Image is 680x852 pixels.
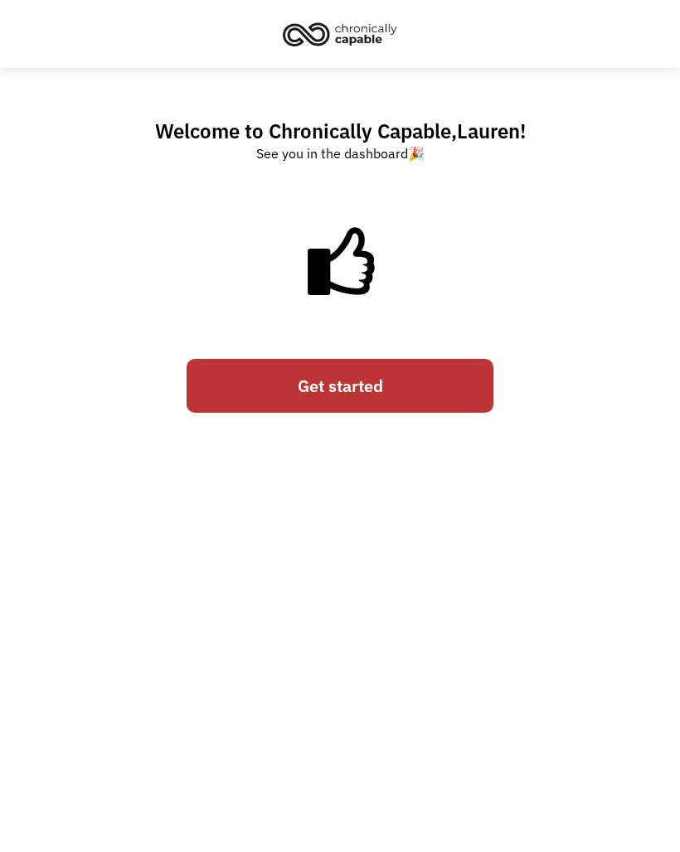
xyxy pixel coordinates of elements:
[187,359,493,413] a: Get started
[155,119,526,143] h2: Welcome to Chronically Capable, !
[457,118,520,144] span: Lauren
[256,143,425,163] div: See you in the dashboard
[408,145,425,162] a: 🎉
[187,351,493,421] form: Email Form
[278,16,402,52] img: Chronically Capable logo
